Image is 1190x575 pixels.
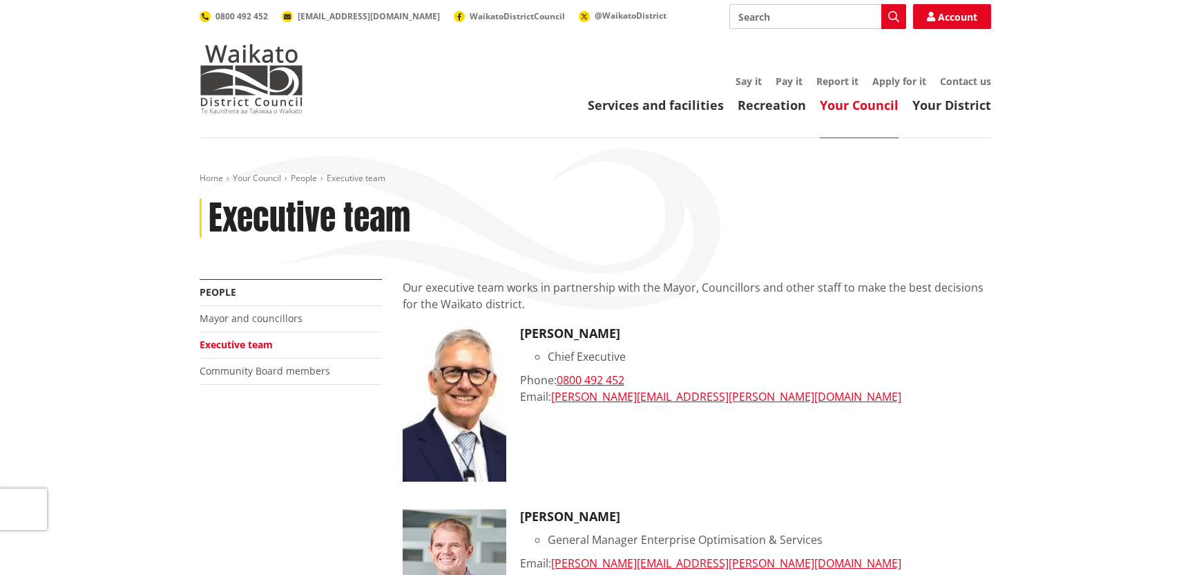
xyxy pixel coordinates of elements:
img: Waikato District Council - Te Kaunihera aa Takiwaa o Waikato [200,44,303,113]
p: Our executive team works in partnership with the Mayor, Councillors and other staff to make the b... [403,279,991,312]
a: Services and facilities [588,97,724,113]
a: People [291,172,317,184]
a: Apply for it [872,75,926,88]
a: [PERSON_NAME][EMAIL_ADDRESS][PERSON_NAME][DOMAIN_NAME] [551,556,901,571]
a: Recreation [738,97,806,113]
nav: breadcrumb [200,173,991,185]
a: 0800 492 452 [200,10,268,22]
span: 0800 492 452 [215,10,268,22]
a: Pay it [776,75,803,88]
a: Account [913,4,991,29]
a: Your Council [233,172,281,184]
a: Mayor and councillors [200,312,303,325]
span: @WaikatoDistrict [595,10,666,21]
a: Your Council [820,97,899,113]
a: [PERSON_NAME][EMAIL_ADDRESS][PERSON_NAME][DOMAIN_NAME] [551,389,901,404]
a: Contact us [940,75,991,88]
a: Home [200,172,223,184]
a: People [200,285,236,299]
input: Search input [729,4,906,29]
span: [EMAIL_ADDRESS][DOMAIN_NAME] [298,10,440,22]
h3: [PERSON_NAME] [520,326,991,341]
span: Executive team [327,172,385,184]
a: [EMAIL_ADDRESS][DOMAIN_NAME] [282,10,440,22]
a: @WaikatoDistrict [579,10,666,21]
div: Email: [520,555,991,572]
h3: [PERSON_NAME] [520,509,991,525]
a: WaikatoDistrictCouncil [454,10,565,22]
span: WaikatoDistrictCouncil [470,10,565,22]
li: Chief Executive [548,348,991,365]
a: Your District [912,97,991,113]
a: Say it [736,75,762,88]
img: CE Craig Hobbs [403,326,506,482]
a: Community Board members [200,364,330,377]
a: Executive team [200,338,273,351]
a: 0800 492 452 [557,373,624,388]
div: Phone: [520,372,991,388]
a: Report it [816,75,858,88]
h1: Executive team [209,198,410,238]
div: Email: [520,388,991,405]
li: General Manager Enterprise Optimisation & Services [548,531,991,548]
